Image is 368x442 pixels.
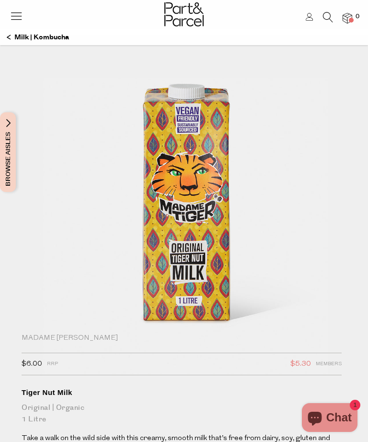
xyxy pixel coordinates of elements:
span: 0 [353,12,362,21]
a: Milk | Kombucha [7,29,69,46]
div: Tiger Nut Milk [22,388,342,397]
div: Madame [PERSON_NAME] [22,334,342,343]
span: $5.30 [290,358,311,370]
span: Members [316,358,342,370]
a: 0 [343,13,352,23]
img: Part&Parcel [164,2,204,26]
img: Tiger Nut Milk [40,44,328,384]
div: Original | Organic 1 Litre [22,402,342,425]
inbox-online-store-chat: Shopify online store chat [299,403,360,434]
span: RRP [47,358,58,370]
span: Browse Aisles [3,112,13,192]
span: $6.00 [22,358,42,370]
